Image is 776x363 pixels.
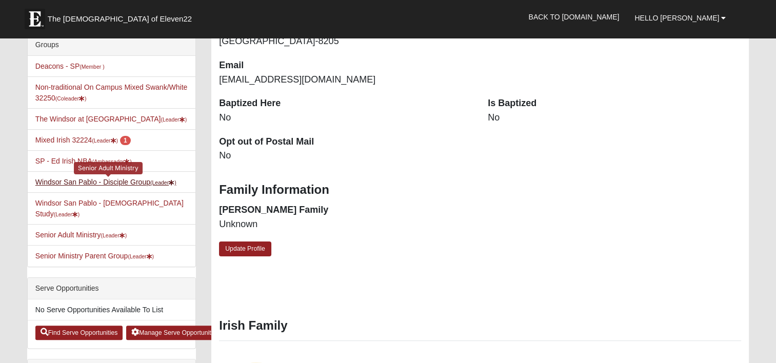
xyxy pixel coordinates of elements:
a: Hello [PERSON_NAME] [627,5,733,31]
dt: [PERSON_NAME] Family [219,204,472,217]
h3: Family Information [219,183,741,197]
small: (Leader ) [150,179,176,186]
a: Senior Ministry Parent Group(Leader) [35,252,154,260]
span: The [DEMOGRAPHIC_DATA] of Eleven22 [48,14,192,24]
small: (Leader ) [92,137,118,144]
dd: [EMAIL_ADDRESS][DOMAIN_NAME] [219,73,472,87]
li: No Serve Opportunities Available To List [28,299,195,320]
a: The [DEMOGRAPHIC_DATA] of Eleven22 [19,4,225,29]
dt: Opt out of Postal Mail [219,135,472,149]
small: (Leader ) [161,116,187,123]
a: Windsor San Pablo - [DEMOGRAPHIC_DATA] Study(Leader) [35,199,184,218]
a: Update Profile [219,241,271,256]
small: (Leader ) [128,253,154,259]
div: Senior Adult Ministry [74,162,143,174]
small: (Ambassador ) [92,158,132,165]
div: Groups [28,34,195,56]
dd: No [219,149,472,163]
a: Windsor San Pablo - Disciple Group(Leader) [35,178,176,186]
small: (Member ) [79,64,104,70]
span: number of pending members [120,136,131,145]
a: SP - Ed Irish NBA(Ambassador) [35,157,132,165]
div: Serve Opportunities [28,278,195,299]
span: Hello [PERSON_NAME] [634,14,719,22]
small: (Coleader ) [55,95,87,102]
dt: Email [219,59,472,72]
a: The Windsor at [GEOGRAPHIC_DATA](Leader) [35,115,187,123]
h3: Irish Family [219,318,741,333]
small: (Leader ) [54,211,80,217]
a: Find Serve Opportunities [35,326,123,340]
dt: Baptized Here [219,97,472,110]
small: (Leader ) [101,232,127,238]
dd: No [488,111,741,125]
img: Eleven22 logo [25,9,45,29]
a: Mixed Irish 32224(Leader) 1 [35,136,131,144]
a: Senior Adult Ministry(Leader) [35,231,127,239]
dd: Unknown [219,218,472,231]
a: Deacons - SP(Member ) [35,62,105,70]
a: Back to [DOMAIN_NAME] [521,4,627,30]
a: Non-traditional On Campus Mixed Swank/White 32250(Coleader) [35,83,187,102]
dd: No [219,111,472,125]
dt: Is Baptized [488,97,741,110]
a: Manage Serve Opportunities [126,326,224,340]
